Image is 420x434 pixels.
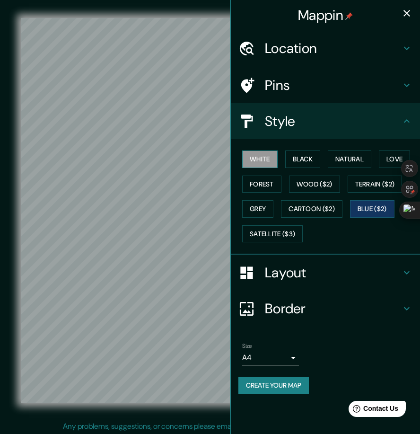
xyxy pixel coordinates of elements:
[242,225,303,243] button: Satellite ($3)
[231,67,420,103] div: Pins
[63,421,354,432] p: Any problems, suggestions, or concerns please email .
[336,397,410,424] iframe: Help widget launcher
[285,151,321,168] button: Black
[242,342,252,350] label: Size
[242,350,299,365] div: A4
[242,151,278,168] button: White
[328,151,371,168] button: Natural
[231,103,420,139] div: Style
[242,200,273,218] button: Grey
[265,40,401,57] h4: Location
[242,176,281,193] button: Forest
[231,30,420,66] div: Location
[265,300,401,317] h4: Border
[298,7,353,24] h4: Mappin
[289,176,340,193] button: Wood ($2)
[348,176,402,193] button: Terrain ($2)
[350,200,394,218] button: Blue ($2)
[345,12,353,20] img: pin-icon.png
[21,18,405,403] canvas: Map
[265,113,401,130] h4: Style
[265,77,401,94] h4: Pins
[231,291,420,327] div: Border
[231,255,420,291] div: Layout
[265,264,401,281] h4: Layout
[281,200,342,218] button: Cartoon ($2)
[238,377,309,394] button: Create your map
[379,151,410,168] button: Love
